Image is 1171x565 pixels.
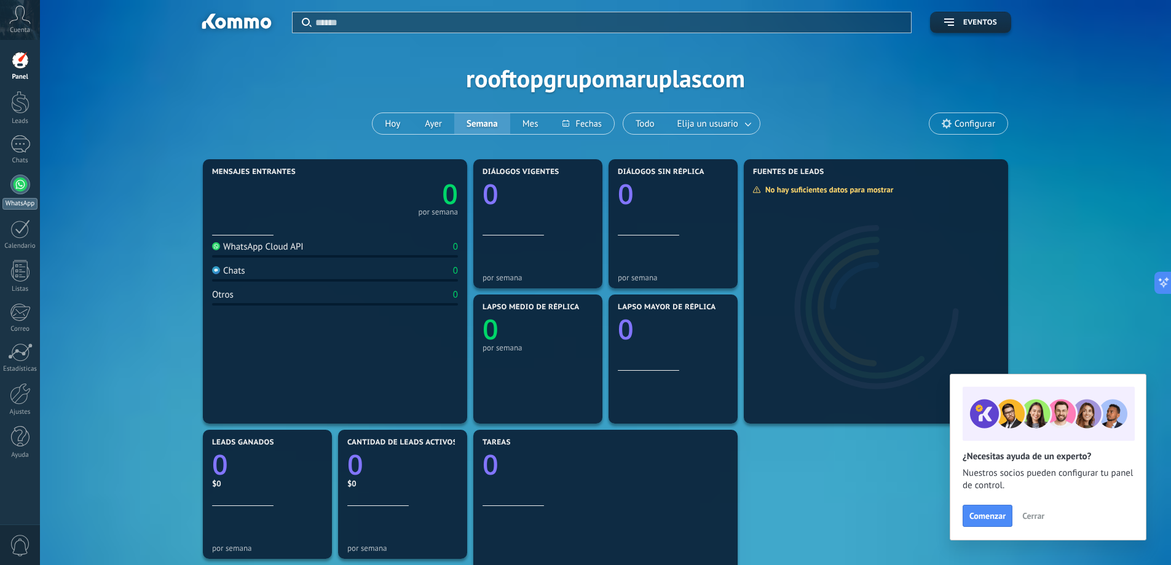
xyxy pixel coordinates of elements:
span: Lapso medio de réplica [483,303,580,312]
button: Fechas [550,113,613,134]
span: Cerrar [1022,512,1044,520]
div: por semana [347,543,458,553]
div: Leads [2,117,38,125]
div: $0 [212,478,323,489]
span: Comenzar [969,512,1006,520]
span: Cantidad de leads activos [347,438,457,447]
span: Configurar [955,119,995,129]
button: Ayer [412,113,454,134]
text: 0 [347,446,363,483]
text: 0 [483,310,499,348]
h2: ¿Necesitas ayuda de un experto? [963,451,1134,462]
text: 0 [618,310,634,348]
a: 0 [347,446,458,483]
div: 0 [453,241,458,253]
div: WhatsApp [2,198,37,210]
span: Eventos [963,18,997,27]
div: Panel [2,73,38,81]
button: Elija un usuario [667,113,760,134]
div: Chats [2,157,38,165]
span: Mensajes entrantes [212,168,296,176]
span: Leads ganados [212,438,274,447]
text: 0 [618,175,634,213]
div: Estadísticas [2,365,38,373]
button: Todo [623,113,667,134]
div: por semana [418,209,458,215]
text: 0 [212,446,228,483]
button: Eventos [930,12,1011,33]
span: Diálogos vigentes [483,168,559,176]
img: WhatsApp Cloud API [212,242,220,250]
text: 0 [483,446,499,483]
button: Mes [510,113,551,134]
div: por semana [618,273,728,282]
span: Tareas [483,438,511,447]
div: por semana [483,273,593,282]
div: 0 [453,289,458,301]
div: Correo [2,325,38,333]
button: Comenzar [963,505,1012,527]
div: Ayuda [2,451,38,459]
div: Listas [2,285,38,293]
button: Cerrar [1017,507,1050,525]
span: Elija un usuario [675,116,741,132]
a: 0 [212,446,323,483]
button: Semana [454,113,510,134]
text: 0 [442,175,458,213]
div: $0 [347,478,458,489]
button: Hoy [373,113,412,134]
span: Nuestros socios pueden configurar tu panel de control. [963,467,1134,492]
a: 0 [335,175,458,213]
div: Chats [212,265,245,277]
span: Lapso mayor de réplica [618,303,716,312]
div: No hay suficientes datos para mostrar [752,184,902,195]
div: por semana [212,543,323,553]
div: WhatsApp Cloud API [212,241,304,253]
text: 0 [483,175,499,213]
div: 0 [453,265,458,277]
div: Ajustes [2,408,38,416]
span: Fuentes de leads [753,168,824,176]
a: 0 [483,446,728,483]
img: Chats [212,266,220,274]
div: Otros [212,289,234,301]
span: Cuenta [10,26,30,34]
div: por semana [483,343,593,352]
div: Calendario [2,242,38,250]
span: Diálogos sin réplica [618,168,704,176]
